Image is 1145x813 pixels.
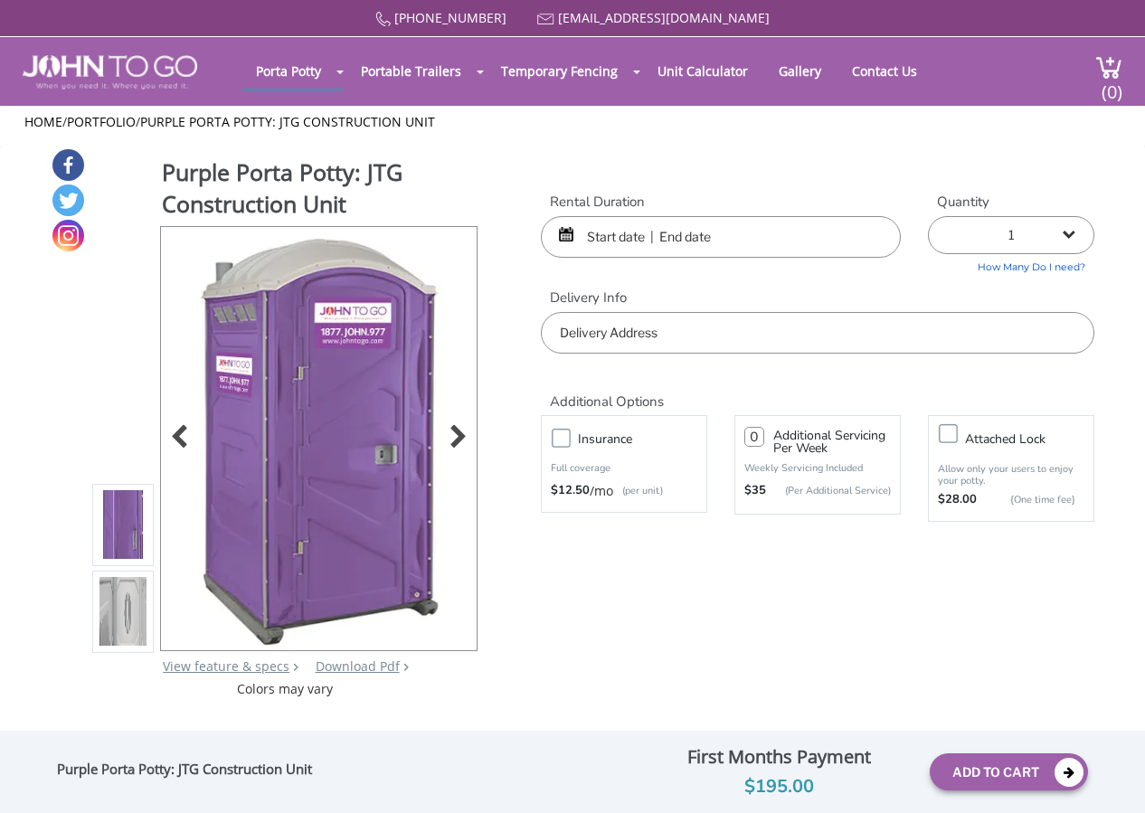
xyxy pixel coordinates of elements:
h2: Additional Options [541,372,1094,411]
h1: Purple Porta Potty: JTG Construction Unit [162,156,478,224]
strong: $12.50 [551,482,590,500]
label: Delivery Info [541,288,1094,307]
div: Purple Porta Potty: JTG Construction Unit [57,761,317,784]
a: Porta Potty [242,53,335,89]
input: 0 [744,427,764,447]
span: (0) [1101,65,1122,104]
img: right arrow icon [293,663,298,671]
a: Twitter [52,184,84,216]
h3: Attached lock [965,428,1102,450]
label: Rental Duration [541,193,901,212]
div: /mo [551,482,697,500]
a: Gallery [765,53,835,89]
img: Mail [537,14,554,25]
img: Call [375,12,391,27]
button: Add To Cart [930,753,1088,790]
div: First Months Payment [642,742,916,772]
div: $195.00 [642,772,916,801]
ul: / / [24,113,1120,131]
img: JOHN to go [23,55,197,90]
a: Download Pdf [316,657,400,675]
a: Temporary Fencing [487,53,631,89]
div: Colors may vary [92,680,478,698]
strong: $28.00 [938,491,977,509]
img: Product [185,227,453,653]
a: How Many Do I need? [928,254,1094,275]
input: Start date | End date [541,216,901,258]
input: Delivery Address [541,312,1094,354]
a: Portfolio [67,113,136,130]
a: [EMAIL_ADDRESS][DOMAIN_NAME] [558,9,770,26]
img: cart a [1095,55,1122,80]
p: (Per Additional Service) [766,484,891,497]
p: Full coverage [551,459,697,477]
a: Portable Trailers [347,53,475,89]
h3: Insurance [578,428,715,450]
p: Allow only your users to enjoy your potty. [938,463,1084,487]
a: Instagram [52,220,84,251]
p: {One time fee} [986,491,1075,509]
h3: Additional Servicing Per Week [773,430,891,455]
label: Quantity [928,193,1094,212]
a: Unit Calculator [644,53,762,89]
a: Home [24,113,62,130]
p: (per unit) [613,482,663,500]
p: Weekly Servicing Included [744,461,891,475]
img: Product [99,312,147,738]
a: Facebook [52,149,84,181]
a: Contact Us [838,53,931,89]
img: chevron.png [403,663,409,671]
a: Purple Porta Potty: JTG Construction Unit [140,113,435,130]
strong: $35 [744,482,766,500]
a: View feature & specs [163,657,289,675]
a: [PHONE_NUMBER] [394,9,506,26]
